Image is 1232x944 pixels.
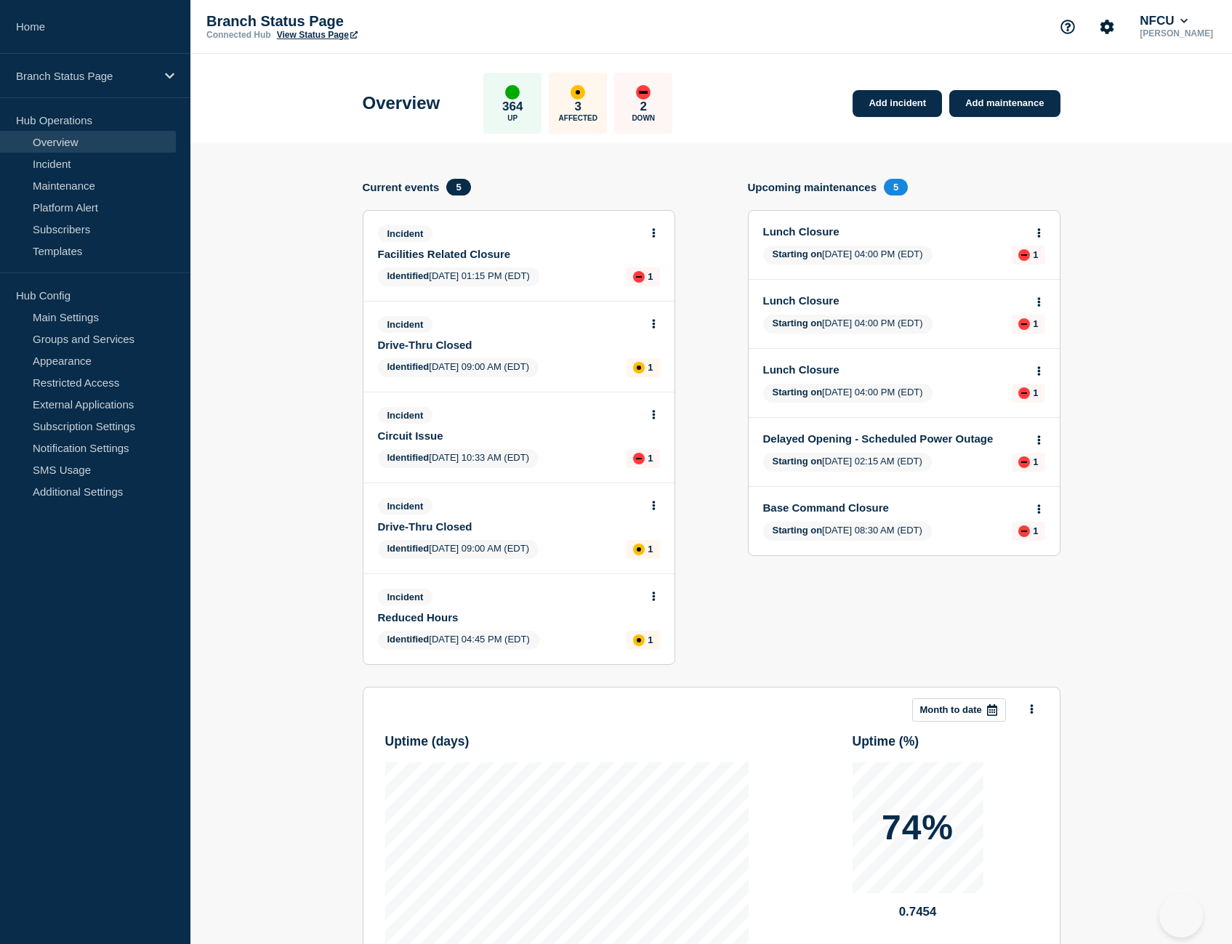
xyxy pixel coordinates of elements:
[559,114,597,122] p: Affected
[507,114,518,122] p: Up
[378,248,640,260] a: Facilities Related Closure
[378,267,539,286] span: [DATE] 01:15 PM (EDT)
[1159,894,1203,937] iframe: Help Scout Beacon - Open
[633,453,645,464] div: down
[763,246,933,265] span: [DATE] 04:00 PM (EDT)
[1092,12,1122,42] button: Account settings
[773,387,823,398] span: Starting on
[378,540,539,559] span: [DATE] 09:00 AM (EDT)
[633,271,645,283] div: down
[773,318,823,328] span: Starting on
[387,543,430,554] span: Identified
[378,316,433,333] span: Incident
[1052,12,1083,42] button: Support
[763,294,1026,307] a: Lunch Closure
[1033,387,1038,398] p: 1
[502,100,523,114] p: 364
[763,384,933,403] span: [DATE] 04:00 PM (EDT)
[763,315,933,334] span: [DATE] 04:00 PM (EDT)
[277,30,358,40] a: View Status Page
[363,181,440,193] h4: Current events
[387,361,430,372] span: Identified
[505,85,520,100] div: up
[763,432,1026,445] a: Delayed Opening - Scheduled Power Outage
[387,452,430,463] span: Identified
[378,520,640,533] a: Drive-Thru Closed
[378,225,433,242] span: Incident
[1018,249,1030,261] div: down
[378,429,640,442] a: Circuit Issue
[387,270,430,281] span: Identified
[378,358,539,377] span: [DATE] 09:00 AM (EDT)
[648,453,653,464] p: 1
[853,90,942,117] a: Add incident
[385,734,749,749] h3: Uptime ( days )
[1033,318,1038,329] p: 1
[920,704,982,715] p: Month to date
[378,498,433,515] span: Incident
[1033,249,1038,260] p: 1
[1018,387,1030,399] div: down
[949,90,1060,117] a: Add maintenance
[648,271,653,282] p: 1
[446,179,470,195] span: 5
[884,179,908,195] span: 5
[648,362,653,373] p: 1
[1018,318,1030,330] div: down
[632,114,655,122] p: Down
[1033,456,1038,467] p: 1
[16,70,156,82] p: Branch Status Page
[763,225,1026,238] a: Lunch Closure
[1137,28,1216,39] p: [PERSON_NAME]
[648,544,653,554] p: 1
[1137,14,1191,28] button: NFCU
[378,589,433,605] span: Incident
[387,634,430,645] span: Identified
[763,363,1026,376] a: Lunch Closure
[378,339,640,351] a: Drive-Thru Closed
[571,85,585,100] div: affected
[633,634,645,646] div: affected
[636,85,651,100] div: down
[773,525,823,536] span: Starting on
[882,810,954,845] p: 74%
[633,544,645,555] div: affected
[773,249,823,259] span: Starting on
[206,30,271,40] p: Connected Hub
[633,362,645,374] div: affected
[575,100,581,114] p: 3
[912,698,1006,722] button: Month to date
[1018,525,1030,537] div: down
[853,734,1038,749] h3: Uptime ( % )
[363,93,440,113] h1: Overview
[378,631,539,650] span: [DATE] 04:45 PM (EDT)
[378,449,539,468] span: [DATE] 10:33 AM (EDT)
[763,453,932,472] span: [DATE] 02:15 AM (EDT)
[378,407,433,424] span: Incident
[748,181,877,193] h4: Upcoming maintenances
[763,501,1026,514] a: Base Command Closure
[206,13,497,30] p: Branch Status Page
[640,100,647,114] p: 2
[1018,456,1030,468] div: down
[1033,525,1038,536] p: 1
[763,522,932,541] span: [DATE] 08:30 AM (EDT)
[378,611,640,624] a: Reduced Hours
[648,634,653,645] p: 1
[773,456,823,467] span: Starting on
[853,905,983,919] p: 0.7454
